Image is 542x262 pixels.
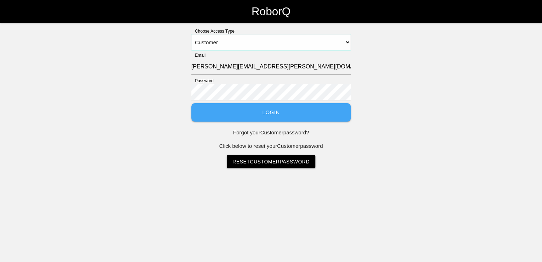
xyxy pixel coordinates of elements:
p: Click below to reset your Customer password [191,142,351,150]
a: ResetCustomerPassword [227,155,315,168]
button: Login [191,103,351,122]
label: Email [191,52,205,58]
p: Forgot your Customer password? [191,129,351,137]
label: Choose Access Type [191,28,235,34]
label: Password [191,78,214,84]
